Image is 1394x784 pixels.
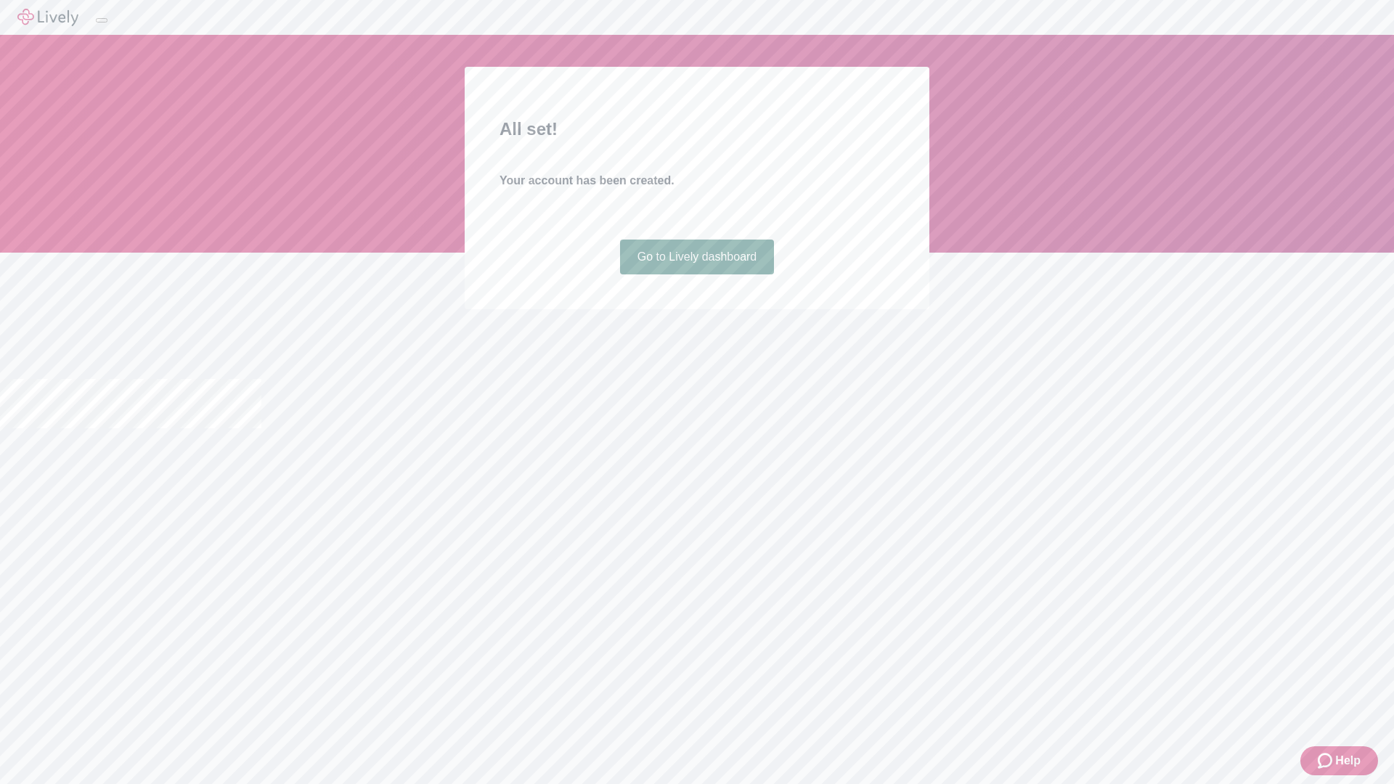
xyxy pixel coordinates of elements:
[1318,752,1335,769] svg: Zendesk support icon
[620,240,775,274] a: Go to Lively dashboard
[1335,752,1361,769] span: Help
[17,9,78,26] img: Lively
[500,172,894,189] h4: Your account has been created.
[96,18,107,23] button: Log out
[1300,746,1378,775] button: Zendesk support iconHelp
[500,116,894,142] h2: All set!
